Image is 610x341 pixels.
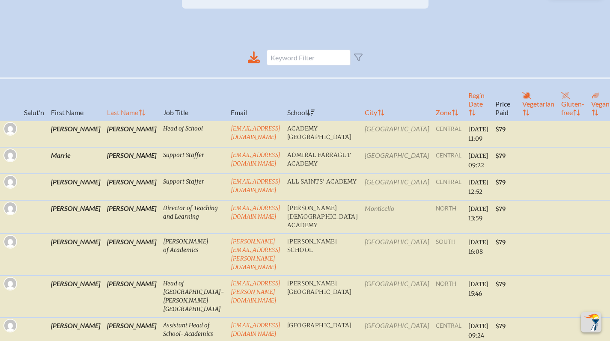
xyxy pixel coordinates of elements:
[468,281,488,297] span: [DATE] 15:46
[495,323,506,330] span: $79
[468,126,488,142] span: [DATE] 11:09
[4,320,16,332] img: Gravatar
[519,78,558,121] th: Vegetarian
[495,281,506,288] span: $79
[231,238,280,271] a: [PERSON_NAME][EMAIL_ADDRESS][PERSON_NAME][DOMAIN_NAME]
[495,152,506,160] span: $79
[4,176,16,188] img: Gravatar
[432,147,465,174] td: central
[468,323,488,339] span: [DATE] 09:24
[231,205,280,220] a: [EMAIL_ADDRESS][DOMAIN_NAME]
[21,78,48,121] th: Salut’n
[495,179,506,186] span: $79
[432,78,465,121] th: Zone
[284,121,361,147] td: Academy [GEOGRAPHIC_DATA]
[104,200,160,234] td: [PERSON_NAME]
[231,125,280,141] a: [EMAIL_ADDRESS][DOMAIN_NAME]
[231,280,280,304] a: [EMAIL_ADDRESS][PERSON_NAME][DOMAIN_NAME]
[468,152,488,169] span: [DATE] 09:22
[160,78,227,121] th: Job Title
[492,78,519,121] th: Price Paid
[4,202,16,214] img: Gravatar
[284,234,361,276] td: [PERSON_NAME] School
[495,239,506,246] span: $79
[432,200,465,234] td: north
[284,200,361,234] td: [PERSON_NAME][DEMOGRAPHIC_DATA] Academy
[227,78,284,121] th: Email
[432,174,465,200] td: central
[361,174,432,200] td: [GEOGRAPHIC_DATA]
[160,276,227,317] td: Head of [GEOGRAPHIC_DATA]-[PERSON_NAME][GEOGRAPHIC_DATA]
[160,147,227,174] td: Support Staffer
[231,151,280,167] a: [EMAIL_ADDRESS][DOMAIN_NAME]
[104,147,160,174] td: [PERSON_NAME]
[4,236,16,248] img: Gravatar
[361,276,432,317] td: [GEOGRAPHIC_DATA]
[231,178,280,194] a: [EMAIL_ADDRESS][DOMAIN_NAME]
[248,51,260,64] div: Download to CSV
[495,205,506,213] span: $79
[583,314,600,331] img: To the top
[48,78,104,121] th: First Name
[432,121,465,147] td: central
[48,276,104,317] td: [PERSON_NAME]
[4,278,16,290] img: Gravatar
[267,50,351,65] input: Keyword Filter
[48,147,104,174] td: Marrie
[468,205,488,222] span: [DATE] 13:59
[48,121,104,147] td: [PERSON_NAME]
[361,78,432,121] th: City
[104,121,160,147] td: [PERSON_NAME]
[48,200,104,234] td: [PERSON_NAME]
[48,174,104,200] td: [PERSON_NAME]
[160,200,227,234] td: Director of Teaching and Learning
[104,234,160,276] td: [PERSON_NAME]
[581,312,601,332] button: Scroll Top
[284,174,361,200] td: All Saints’ Academy
[104,276,160,317] td: [PERSON_NAME]
[160,174,227,200] td: Support Staffer
[284,147,361,174] td: Admiral Farragut Academy
[495,126,506,133] span: $79
[160,234,227,276] td: [PERSON_NAME] of Academics
[48,234,104,276] td: [PERSON_NAME]
[468,239,488,255] span: [DATE] 16:08
[104,174,160,200] td: [PERSON_NAME]
[4,149,16,161] img: Gravatar
[558,78,588,121] th: Gluten-free
[465,78,492,121] th: Reg’n Date
[361,200,432,234] td: Monticello
[361,234,432,276] td: [GEOGRAPHIC_DATA]
[361,147,432,174] td: [GEOGRAPHIC_DATA]
[160,121,227,147] td: Head of School
[104,78,160,121] th: Last Name
[432,234,465,276] td: south
[284,276,361,317] td: [PERSON_NAME][GEOGRAPHIC_DATA]
[231,322,280,338] a: [EMAIL_ADDRESS][DOMAIN_NAME]
[468,179,488,196] span: [DATE] 12:52
[4,123,16,135] img: Gravatar
[361,121,432,147] td: [GEOGRAPHIC_DATA]
[432,276,465,317] td: north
